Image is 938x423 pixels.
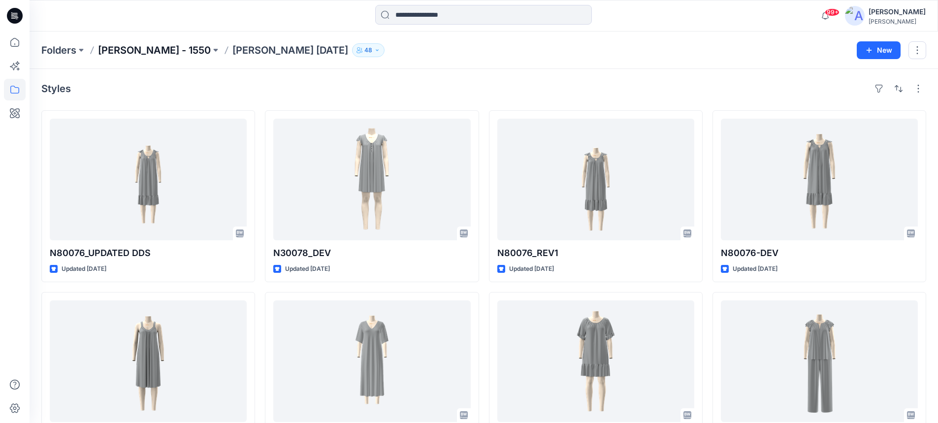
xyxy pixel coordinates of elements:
[509,264,554,274] p: Updated [DATE]
[721,119,918,240] a: N80076-DEV
[273,300,470,422] a: N80080 REV3
[825,8,840,16] span: 99+
[497,246,694,260] p: N80076_REV1
[273,246,470,260] p: N30078_DEV
[364,45,372,56] p: 48
[50,246,247,260] p: N80076_UPDATED DDS
[497,119,694,240] a: N80076_REV1
[869,18,926,25] div: [PERSON_NAME]
[41,83,71,95] h4: Styles
[232,43,348,57] p: [PERSON_NAME] [DATE]
[869,6,926,18] div: [PERSON_NAME]
[857,41,901,59] button: New
[352,43,385,57] button: 48
[41,43,76,57] a: Folders
[62,264,106,274] p: Updated [DATE]
[50,119,247,240] a: N80076_UPDATED DDS
[721,300,918,422] a: N90079_DEVELOPMENT
[98,43,211,57] a: [PERSON_NAME] - 1550
[50,300,247,422] a: N80079_DEVELOPMENT
[285,264,330,274] p: Updated [DATE]
[845,6,865,26] img: avatar
[721,246,918,260] p: N80076-DEV
[273,119,470,240] a: N30078_DEV
[497,300,694,422] a: N30076_DEVELOPMENT
[733,264,777,274] p: Updated [DATE]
